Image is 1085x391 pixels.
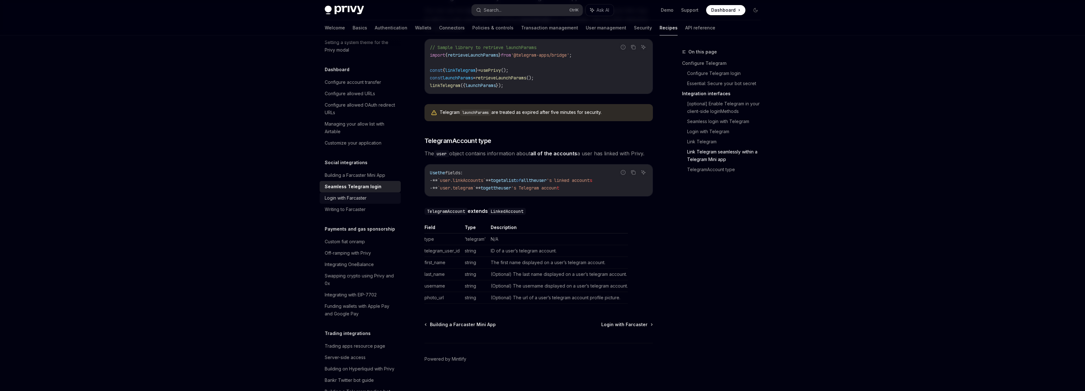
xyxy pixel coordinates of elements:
[682,89,766,99] a: Integration interfaces
[506,177,516,183] span: list
[619,43,627,51] button: Report incorrect code
[320,289,401,301] a: Integrating with EIP-7702
[320,137,401,149] a: Customize your application
[629,43,637,51] button: Copy the contents from the code block
[325,249,371,257] div: Off-ramping with Privy
[706,5,745,15] a: Dashboard
[687,137,766,147] a: Link Telegram
[472,20,514,35] a: Policies & controls
[325,206,366,213] div: Writing to Farcaster
[501,67,508,73] span: ();
[430,83,460,88] span: linkTelegram
[325,302,397,318] div: Funding wallets with Apple Pay and Google Pay
[325,39,397,54] div: Setting a system theme for the Privy modal
[488,292,628,303] td: (Optional) The url of a user’s telegram account profile picture.
[430,185,432,191] span: -
[325,139,381,147] div: Customize your application
[481,185,486,191] span: to
[431,110,437,116] svg: Warning
[488,280,628,292] td: (Optional) The username displayed on a user’s telegram account.
[475,75,526,81] span: retrieveLaunchParams
[437,170,445,176] span: the
[496,177,503,183] span: get
[325,6,364,15] img: dark logo
[375,20,407,35] a: Authentication
[488,257,628,268] td: The first name displayed on a user’s telegram account.
[687,164,766,175] a: TelegramAccount type
[325,365,394,373] div: Building on Hyperliquid with Privy
[430,321,496,328] span: Building a Farcaster Mini App
[430,177,432,183] span: -
[320,352,401,363] a: Server-side access
[424,208,468,215] code: TelegramAccount
[462,280,488,292] td: string
[325,291,377,299] div: Integrating with EIP-7702
[445,67,475,73] span: linkTelegram
[472,4,583,16] button: Search...CtrlK
[462,292,488,303] td: string
[711,7,736,13] span: Dashboard
[688,48,717,56] span: On this page
[460,170,463,176] span: :
[634,20,652,35] a: Security
[424,208,526,214] strong: extends
[320,375,401,386] a: Bankr Twitter bot guide
[424,257,462,268] td: first_name
[445,170,460,176] span: fields
[750,5,761,15] button: Toggle dark mode
[325,354,366,361] div: Server-side access
[639,168,648,177] button: Ask AI
[687,68,766,78] a: Configure Telegram login
[687,78,766,89] a: Essential: Secure your bot secret
[320,118,401,137] a: Managing your allow list with Airtable
[601,321,652,328] a: Login with Farcaster
[516,177,521,183] span: of
[320,340,401,352] a: Trading apps resource page
[325,183,381,190] div: Seamless Telegram login
[462,245,488,257] td: string
[440,109,647,116] div: Telegram are treated as expired after five minutes for security.
[320,37,401,56] a: Setting a system theme for the Privy modal
[586,20,626,35] a: User management
[320,170,401,181] a: Building a Farcaster Mini App
[325,376,374,384] div: Bankr Twitter bot guide
[443,75,473,81] span: launchParams
[424,292,462,303] td: photo_url
[682,58,766,68] a: Configure Telegram
[424,149,653,158] span: The object contains information about a user has linked with Privy.
[424,268,462,280] td: last_name
[488,245,628,257] td: ID of a user’s telegram account.
[586,4,614,16] button: Ask AI
[439,20,465,35] a: Connectors
[320,363,401,375] a: Building on Hyperliquid with Privy
[424,233,462,245] td: type
[430,45,536,50] span: // Sample library to retrieve launchParams
[445,52,448,58] span: {
[320,204,401,215] a: Writing to Farcaster
[488,208,526,215] code: LinkedAccount
[415,20,431,35] a: Wallets
[687,127,766,137] a: Login with Telegram
[430,75,443,81] span: const
[488,233,628,245] td: N/A
[685,20,715,35] a: API reference
[325,90,375,97] div: Configure allowed URLs
[526,75,534,81] span: ();
[521,20,578,35] a: Transaction management
[443,67,445,73] span: {
[430,67,443,73] span: const
[424,280,462,292] td: username
[462,268,488,280] td: string
[325,20,345,35] a: Welcome
[430,52,445,58] span: import
[484,6,501,14] div: Search...
[325,272,397,287] div: Swapping crypto using Privy and 0x
[529,177,536,183] span: the
[325,159,367,166] h5: Social integrations
[320,88,401,99] a: Configure allowed URLs
[478,67,481,73] span: =
[465,83,496,88] span: launchParams
[320,259,401,270] a: Integrating OneBalance
[619,168,627,177] button: Report incorrect code
[530,150,577,157] a: all of the accounts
